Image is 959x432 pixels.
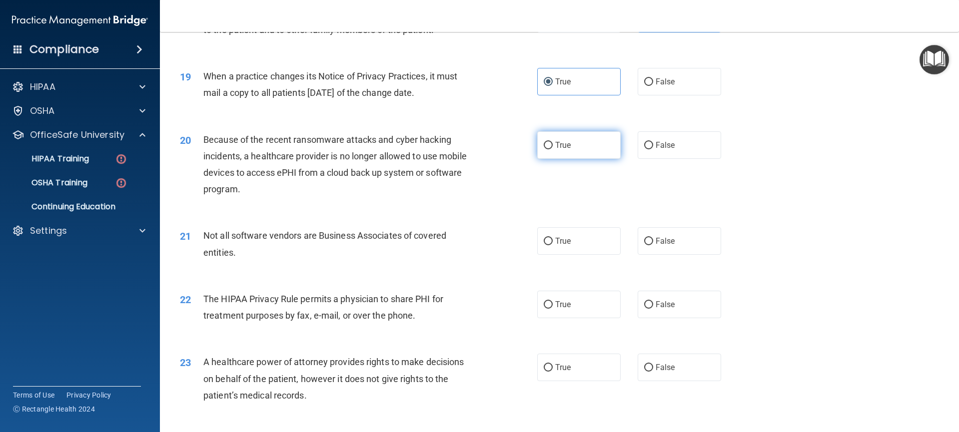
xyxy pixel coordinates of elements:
span: True [555,140,571,150]
img: PMB logo [12,10,148,30]
a: Settings [12,225,145,237]
a: Terms of Use [13,390,54,400]
input: True [544,78,553,86]
span: 23 [180,357,191,369]
span: 20 [180,134,191,146]
a: Privacy Policy [66,390,111,400]
a: OfficeSafe University [12,129,145,141]
p: HIPAA Training [6,154,89,164]
span: False [656,77,675,86]
input: False [644,364,653,372]
span: True [555,236,571,246]
span: 22 [180,294,191,306]
span: False [656,363,675,372]
input: False [644,301,653,309]
p: OSHA [30,105,55,117]
p: OfficeSafe University [30,129,124,141]
input: True [544,301,553,309]
a: HIPAA [12,81,145,93]
p: HIPAA [30,81,55,93]
input: True [544,364,553,372]
p: OSHA Training [6,178,87,188]
span: 19 [180,71,191,83]
img: danger-circle.6113f641.png [115,177,127,189]
span: Healthcare providers may communicate family history information to the patient and to other famil... [203,8,469,35]
h4: Compliance [29,42,99,56]
input: False [644,142,653,149]
input: True [544,142,553,149]
span: When a practice changes its Notice of Privacy Practices, it must mail a copy to all patients [DAT... [203,71,457,98]
p: Settings [30,225,67,237]
p: Continuing Education [6,202,143,212]
span: False [656,236,675,246]
span: True [555,363,571,372]
input: False [644,238,653,245]
span: False [656,140,675,150]
input: False [644,78,653,86]
span: Not all software vendors are Business Associates of covered entities. [203,230,446,257]
img: danger-circle.6113f641.png [115,153,127,165]
span: False [656,300,675,309]
span: True [555,300,571,309]
button: Open Resource Center [920,45,949,74]
span: A healthcare power of attorney provides rights to make decisions on behalf of the patient, howeve... [203,357,464,400]
a: OSHA [12,105,145,117]
span: 21 [180,230,191,242]
span: Ⓒ Rectangle Health 2024 [13,404,95,414]
input: True [544,238,553,245]
span: True [555,77,571,86]
span: Because of the recent ransomware attacks and cyber hacking incidents, a healthcare provider is no... [203,134,467,195]
span: The HIPAA Privacy Rule permits a physician to share PHI for treatment purposes by fax, e-mail, or... [203,294,443,321]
